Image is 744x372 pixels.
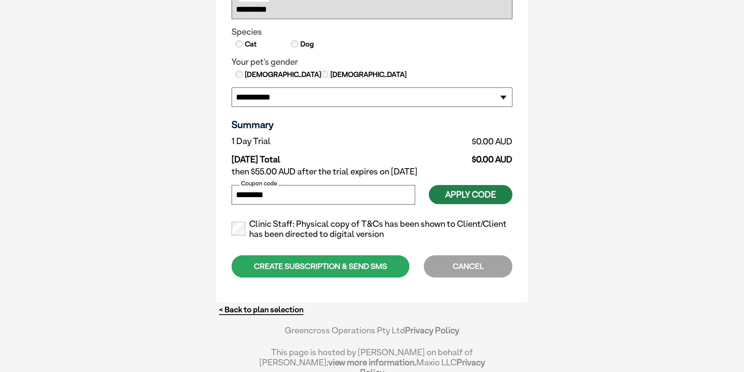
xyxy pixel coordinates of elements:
div: Greencross Operations Pty Ltd [259,325,485,343]
label: Clinic Staff: Physical copy of T&Cs has been shown to Client/Client has been directed to digital ... [232,219,512,239]
button: Apply Code [429,185,512,204]
td: [DATE] Total [232,148,384,165]
label: Coupon code [239,180,278,187]
input: Clinic Staff: Physical copy of T&Cs has been shown to Client/Client has been directed to digital ... [232,222,245,235]
td: $0.00 AUD [384,134,512,148]
a: < Back to plan selection [219,305,303,315]
div: CANCEL [424,255,512,278]
legend: Species [232,27,512,37]
h3: Summary [232,119,512,130]
legend: Your pet's gender [232,57,512,67]
td: 1 Day Trial [232,134,384,148]
td: $0.00 AUD [384,148,512,165]
div: CREATE SUBSCRIPTION & SEND SMS [232,255,409,278]
a: view more information. [328,357,416,367]
a: Privacy Policy [405,325,459,335]
td: then $55.00 AUD after the trial expires on [DATE] [232,165,512,179]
